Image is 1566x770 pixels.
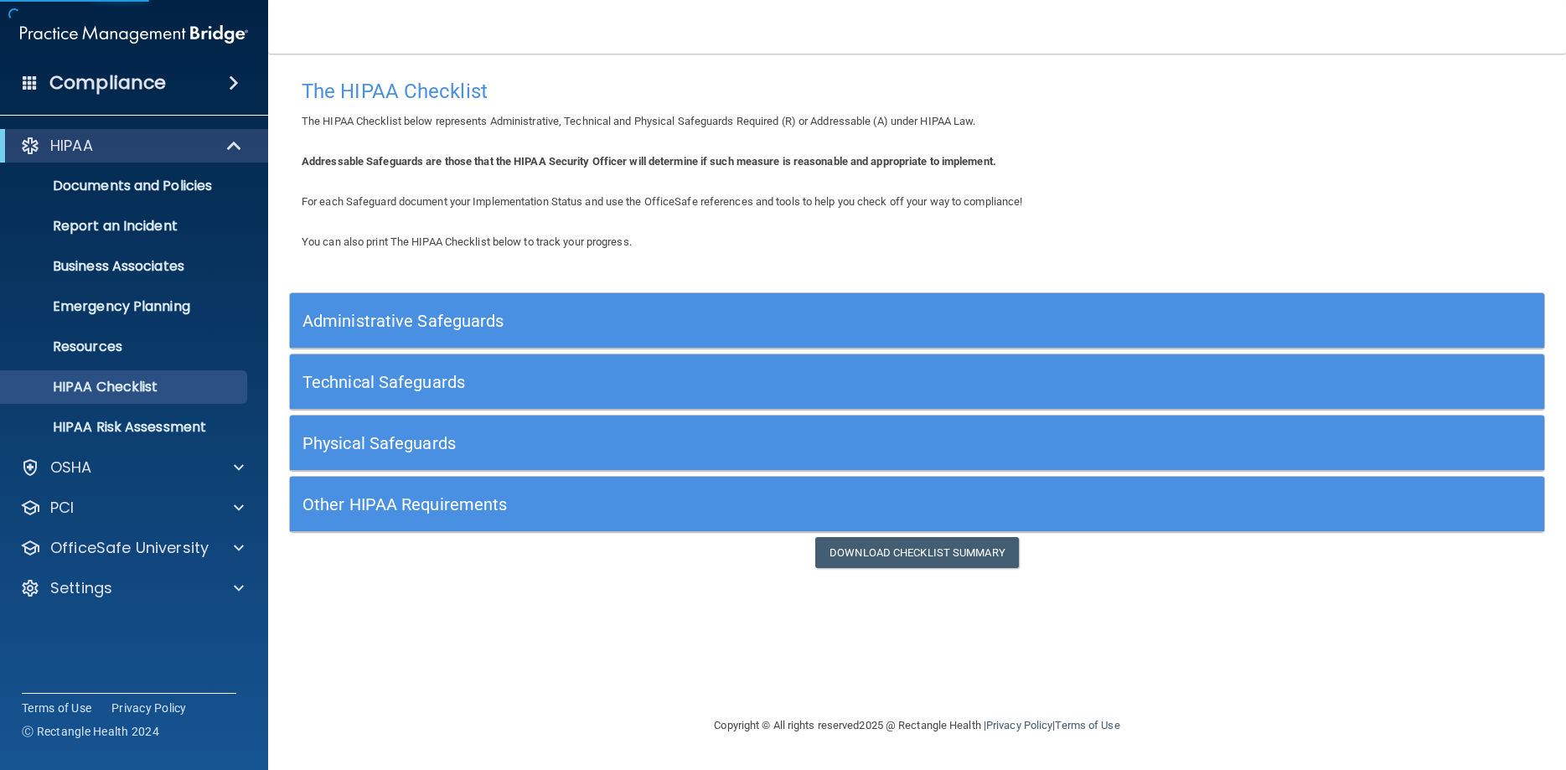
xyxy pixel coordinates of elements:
[612,699,1223,752] div: Copyright © All rights reserved 2025 @ Rectangle Health | |
[50,498,74,518] p: PCI
[11,298,240,315] p: Emergency Planning
[50,538,209,558] p: OfficeSafe University
[302,312,1218,330] h5: Administrative Safeguards
[11,218,240,235] p: Report an Incident
[302,195,1022,208] span: For each Safeguard document your Implementation Status and use the OfficeSafe references and tool...
[986,719,1052,731] a: Privacy Policy
[22,723,159,740] span: Ⓒ Rectangle Health 2024
[302,434,1218,452] h5: Physical Safeguards
[302,235,632,248] span: You can also print The HIPAA Checklist below to track your progress.
[302,373,1218,391] h5: Technical Safeguards
[11,338,240,355] p: Resources
[302,155,996,168] b: Addressable Safeguards are those that the HIPAA Security Officer will determine if such measure i...
[20,578,244,598] a: Settings
[20,498,244,518] a: PCI
[20,136,243,156] a: HIPAA
[49,71,166,95] h4: Compliance
[1055,719,1119,731] a: Terms of Use
[50,578,112,598] p: Settings
[22,700,91,716] a: Terms of Use
[11,379,240,395] p: HIPAA Checklist
[50,457,92,478] p: OSHA
[302,495,1218,514] h5: Other HIPAA Requirements
[111,700,187,716] a: Privacy Policy
[11,258,240,275] p: Business Associates
[20,457,244,478] a: OSHA
[20,538,244,558] a: OfficeSafe University
[1276,651,1546,718] iframe: Drift Widget Chat Controller
[302,80,1532,102] h4: The HIPAA Checklist
[50,136,93,156] p: HIPAA
[11,419,240,436] p: HIPAA Risk Assessment
[815,537,1019,568] a: Download Checklist Summary
[302,115,976,127] span: The HIPAA Checklist below represents Administrative, Technical and Physical Safeguards Required (...
[20,18,248,51] img: PMB logo
[11,178,240,194] p: Documents and Policies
